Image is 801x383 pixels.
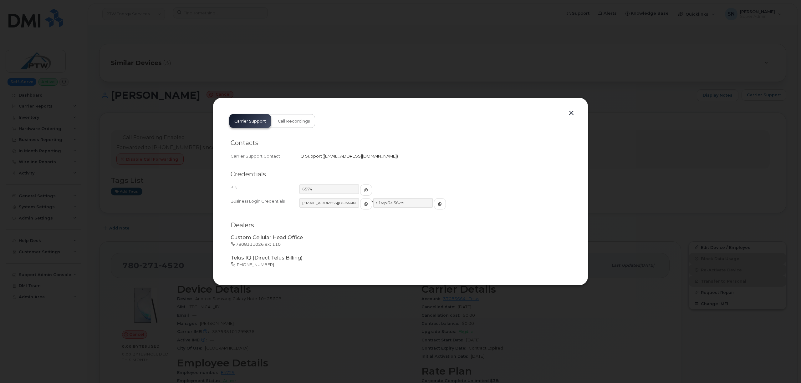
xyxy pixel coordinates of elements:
[231,234,570,241] p: Custom Cellular Head Office
[434,198,446,209] button: copy to clipboard
[231,241,570,247] p: 7808311026 ext 110
[231,198,299,215] div: Business Login Credentials
[324,154,397,159] span: [EMAIL_ADDRESS][DOMAIN_NAME]
[231,184,299,196] div: PIN
[231,221,570,229] h2: Dealers
[278,119,310,124] span: Call Recordings
[231,170,570,178] h2: Credentials
[299,198,570,215] div: /
[231,153,299,159] div: Carrier Support Contact
[360,198,372,209] button: copy to clipboard
[231,254,570,262] p: Telus IQ (Direct Telus Billing)
[299,154,322,159] span: IQ Support
[231,139,570,147] h2: Contacts
[360,184,372,196] button: copy to clipboard
[231,262,570,268] p: [PHONE_NUMBER]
